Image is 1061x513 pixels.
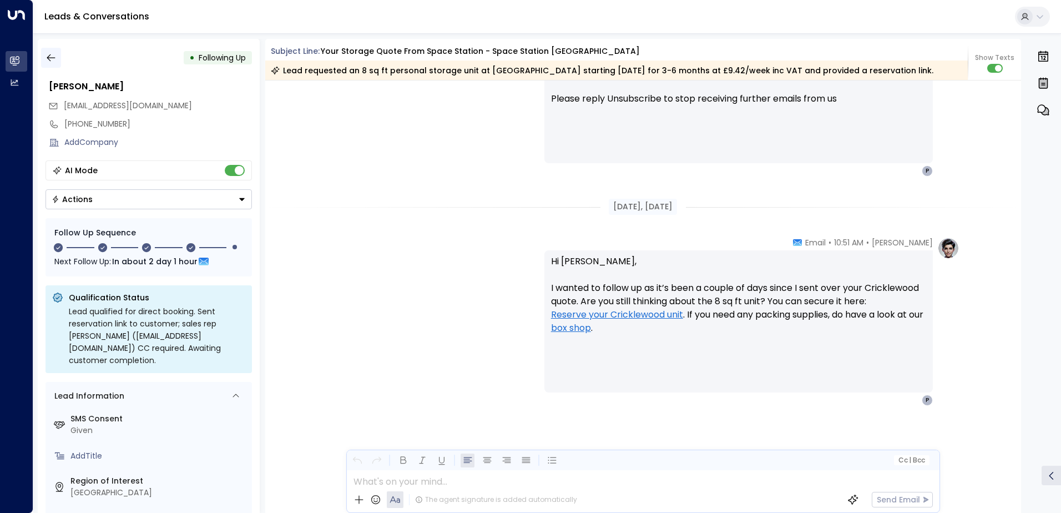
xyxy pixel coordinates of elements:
[46,189,252,209] div: Button group with a nested menu
[64,137,252,148] div: AddCompany
[872,237,933,248] span: [PERSON_NAME]
[551,308,683,321] a: Reserve your Cricklewood unit
[70,487,247,499] div: [GEOGRAPHIC_DATA]
[70,425,247,436] div: Given
[828,237,831,248] span: •
[70,450,247,462] div: AddTitle
[898,456,924,464] span: Cc Bcc
[834,237,863,248] span: 10:51 AM
[112,255,198,268] span: In about 2 day 1 hour
[70,413,247,425] label: SMS Consent
[52,194,93,204] div: Actions
[893,455,929,466] button: Cc|Bcc
[805,237,826,248] span: Email
[44,10,149,23] a: Leads & Conversations
[64,100,192,112] span: p.alfa.nani@gmail.com
[271,65,933,76] div: Lead requested an 8 sq ft personal storage unit at [GEOGRAPHIC_DATA] starting [DATE] for 3-6 mont...
[54,227,243,239] div: Follow Up Sequence
[551,255,926,348] p: Hi [PERSON_NAME], I wanted to follow up as it’s been a couple of days since I sent over your Cric...
[199,52,246,63] span: Following Up
[65,165,98,176] div: AI Mode
[49,80,252,93] div: [PERSON_NAME]
[69,305,245,366] div: Lead qualified for direct booking. Sent reservation link to customer; sales rep [PERSON_NAME] ([E...
[370,454,383,467] button: Redo
[922,395,933,406] div: P
[609,199,677,215] div: [DATE], [DATE]
[271,46,320,57] span: Subject Line:
[54,255,243,268] div: Next Follow Up:
[975,53,1014,63] span: Show Texts
[866,237,869,248] span: •
[70,475,247,487] label: Region of Interest
[350,454,364,467] button: Undo
[937,237,959,259] img: profile-logo.png
[64,100,192,111] span: [EMAIL_ADDRESS][DOMAIN_NAME]
[50,390,124,402] div: Lead Information
[922,165,933,177] div: P
[415,495,577,505] div: The agent signature is added automatically
[69,292,245,303] p: Qualification Status
[321,46,640,57] div: Your storage quote from Space Station - Space Station [GEOGRAPHIC_DATA]
[909,456,911,464] span: |
[64,118,252,130] div: [PHONE_NUMBER]
[189,48,195,68] div: •
[551,321,591,335] a: box shop
[46,189,252,209] button: Actions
